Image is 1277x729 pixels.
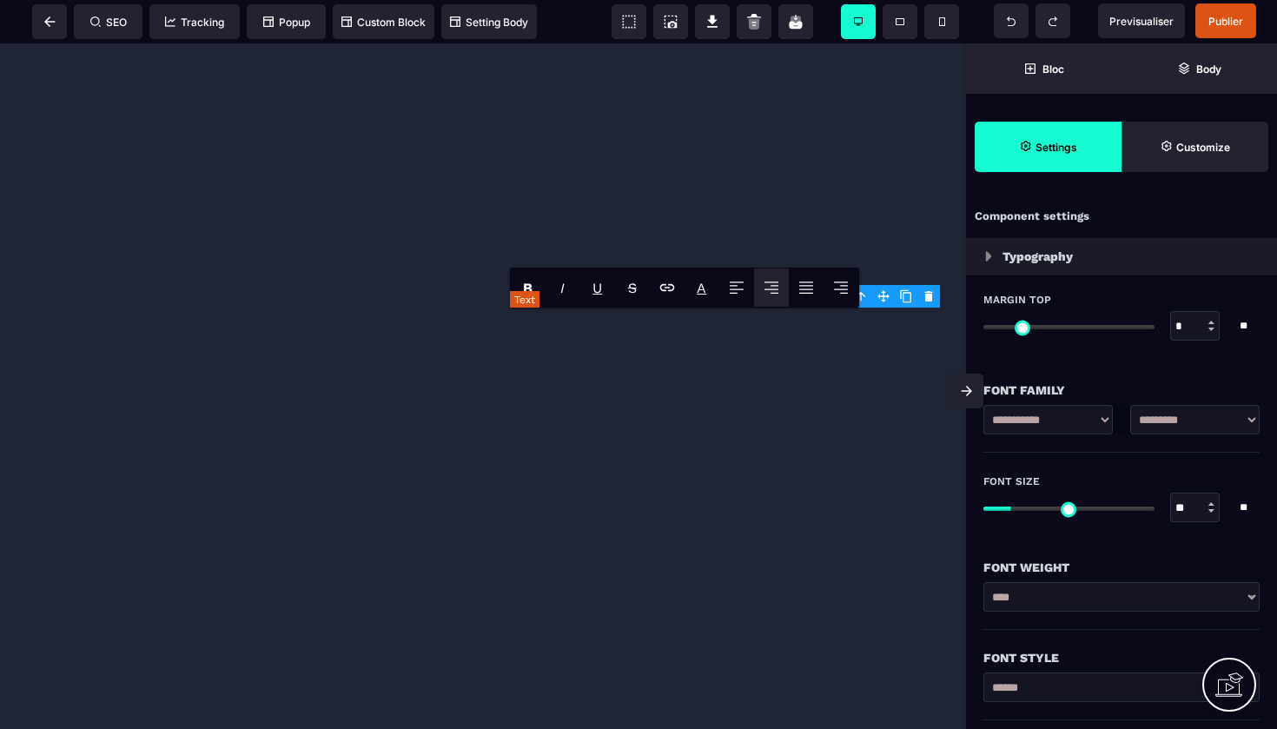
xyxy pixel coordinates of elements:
i: I [560,280,565,296]
strong: Bloc [1042,63,1064,76]
span: Underline [580,268,615,307]
span: Link [650,268,685,307]
span: Margin Top [983,293,1051,307]
strong: Body [1196,63,1221,76]
div: Component settings [966,200,1277,234]
strong: Settings [1035,141,1077,154]
p: Typography [1002,246,1073,267]
span: View components [612,4,646,39]
span: Previsualiser [1109,15,1174,28]
s: S [628,280,637,296]
span: Settings [975,122,1122,172]
span: Open Layer Manager [1122,43,1277,94]
u: U [592,280,602,296]
span: Align Center [754,268,789,307]
span: Preview [1098,3,1185,38]
div: Font Style [983,647,1260,668]
img: loading [985,251,992,262]
b: B [523,280,533,296]
div: Font Weight [983,557,1260,578]
span: Font Size [983,474,1040,488]
div: Font Family [983,380,1260,401]
p: A [697,280,706,296]
span: Custom Block [341,16,426,29]
span: Align Left [719,268,754,307]
span: Popup [263,16,310,29]
span: Strike-through [615,268,650,307]
span: Bold [511,268,546,307]
span: SEO [90,16,127,29]
span: Align Justify [789,268,824,307]
span: Setting Body [450,16,528,29]
strong: Customize [1176,141,1230,154]
span: Open Blocks [966,43,1122,94]
span: Tracking [165,16,224,29]
span: Screenshot [653,4,688,39]
label: Font color [697,280,706,296]
span: Align Right [824,268,858,307]
span: Italic [546,268,580,307]
span: Open Style Manager [1122,122,1268,172]
span: Publier [1208,15,1243,28]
